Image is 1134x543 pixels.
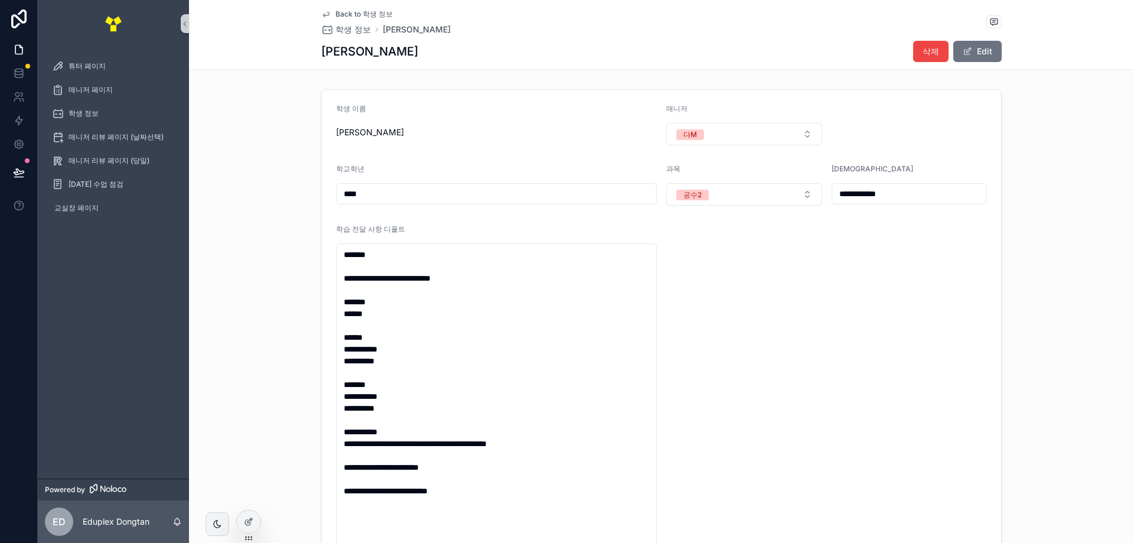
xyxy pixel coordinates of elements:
[69,132,164,142] span: 매니저 리뷰 페이지 (날짜선택)
[38,47,189,234] div: scrollable content
[953,41,1002,62] button: Edit
[69,109,99,118] span: 학생 정보
[336,126,657,138] span: [PERSON_NAME]
[683,129,697,140] div: 다M
[683,190,702,200] div: 공수2
[666,164,680,173] span: 과목
[45,56,182,77] a: 튜터 페이지
[45,174,182,195] a: [DATE] 수업 점검
[335,24,371,35] span: 학생 정보
[83,516,149,528] p: Eduplex Dongtan
[321,43,418,60] h1: [PERSON_NAME]
[336,104,366,113] span: 학생 이름
[45,197,182,219] a: 교실장 페이지
[666,183,822,206] button: Select Button
[45,79,182,100] a: 매니저 페이지
[104,14,123,33] img: App logo
[45,485,85,495] span: Powered by
[69,85,113,95] span: 매니저 페이지
[45,150,182,171] a: 매니저 리뷰 페이지 (당일)
[69,61,106,71] span: 튜터 페이지
[913,41,949,62] button: 삭제
[69,156,149,165] span: 매니저 리뷰 페이지 (당일)
[336,164,364,173] span: 학교학년
[832,164,913,173] span: [DEMOGRAPHIC_DATA]
[383,24,451,35] a: [PERSON_NAME]
[45,103,182,124] a: 학생 정보
[321,9,393,19] a: Back to 학생 정보
[336,225,405,233] span: 학습 전달 사항 디폴트
[335,9,393,19] span: Back to 학생 정보
[38,479,189,500] a: Powered by
[666,104,687,113] span: 매니저
[54,203,99,213] span: 교실장 페이지
[69,180,123,189] span: [DATE] 수업 점검
[923,45,939,57] span: 삭제
[53,515,66,529] span: ED
[666,123,822,145] button: Select Button
[45,126,182,148] a: 매니저 리뷰 페이지 (날짜선택)
[321,24,371,35] a: 학생 정보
